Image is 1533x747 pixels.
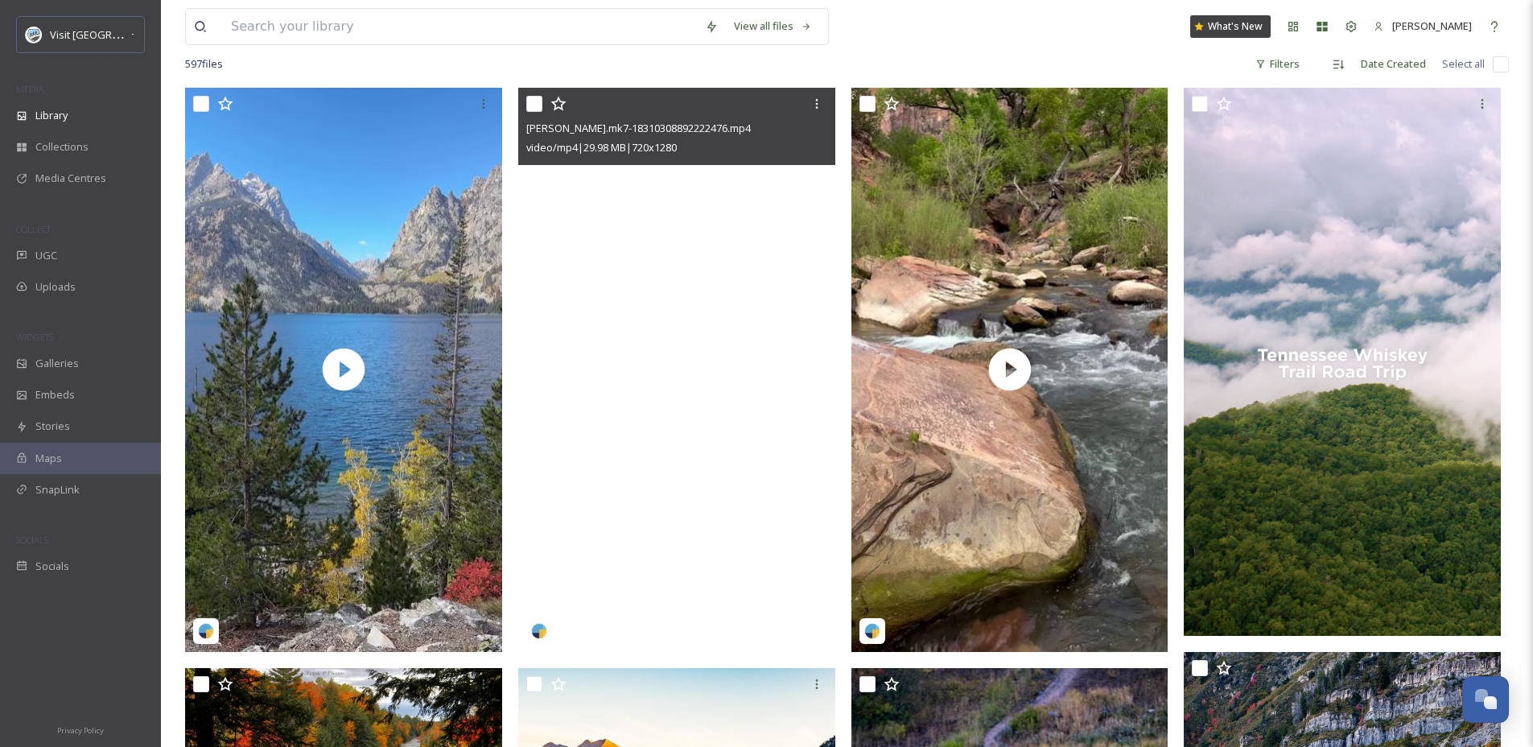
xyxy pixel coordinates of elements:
[851,88,1168,651] img: thumbnail
[35,171,106,186] span: Media Centres
[35,356,79,371] span: Galleries
[26,27,42,43] img: download.png
[35,451,62,466] span: Maps
[16,83,44,95] span: MEDIA
[531,623,547,639] img: snapsea-logo.png
[35,559,69,574] span: Socials
[185,56,223,72] span: 597 file s
[518,88,835,651] video: jesse.mk7-18310308892222476.mp4
[1247,48,1308,80] div: Filters
[50,27,204,42] span: Visit [GEOGRAPHIC_DATA] Parks
[185,88,502,651] img: thumbnail
[1442,56,1485,72] span: Select all
[1462,676,1509,723] button: Open Chat
[16,331,53,343] span: WIDGETS
[198,623,214,639] img: snapsea-logo.png
[35,482,80,497] span: SnapLink
[1184,88,1501,636] img: Screenshot 2025-09-29 at 2.07.10 PM.png
[35,279,76,295] span: Uploads
[35,387,75,402] span: Embeds
[526,140,677,155] span: video/mp4 | 29.98 MB | 720 x 1280
[35,419,70,434] span: Stories
[1366,10,1480,42] a: [PERSON_NAME]
[16,534,48,546] span: SOCIALS
[864,623,880,639] img: snapsea-logo.png
[57,725,104,736] span: Privacy Policy
[35,108,68,123] span: Library
[35,248,57,263] span: UGC
[57,720,104,739] a: Privacy Policy
[1190,15,1271,38] a: What's New
[16,223,51,235] span: COLLECT
[35,139,89,155] span: Collections
[1353,48,1434,80] div: Date Created
[726,10,820,42] a: View all files
[1392,19,1472,33] span: [PERSON_NAME]
[526,121,751,135] span: [PERSON_NAME].mk7-18310308892222476.mp4
[223,9,697,44] input: Search your library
